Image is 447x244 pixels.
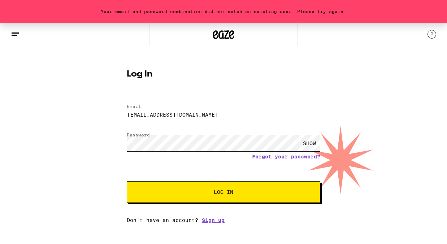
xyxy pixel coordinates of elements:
label: Password [127,132,150,137]
span: Log In [214,189,233,195]
a: Forgot your password? [252,154,320,160]
div: SHOW [299,135,320,151]
label: Email [127,104,141,109]
a: Sign up [202,217,225,223]
h1: Log In [127,70,320,79]
input: Email [127,106,320,123]
span: Hi. Need any help? [4,5,52,11]
div: Don't have an account? [127,217,320,223]
button: Log In [127,181,320,203]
